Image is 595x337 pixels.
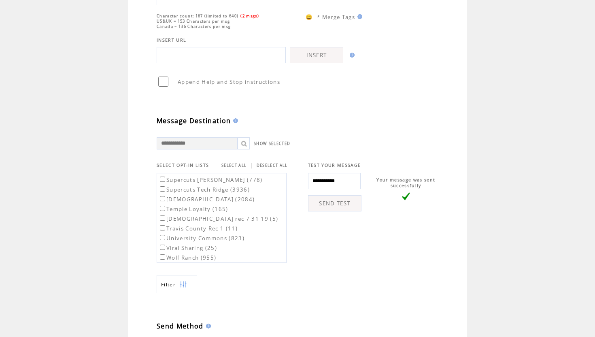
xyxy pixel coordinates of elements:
span: US&UK = 153 Characters per msg [157,19,230,24]
label: Supercuts [PERSON_NAME] (778) [158,176,263,183]
input: Temple Loyalty (165) [160,206,165,211]
a: DESELECT ALL [257,163,288,168]
span: TEST YOUR MESSAGE [308,162,361,168]
input: [DEMOGRAPHIC_DATA] rec 7 31 19 (5) [160,215,165,221]
span: 😀 [306,13,313,21]
span: * Merge Tags [317,13,355,21]
img: help.gif [231,118,238,123]
span: Send Method [157,322,204,331]
label: [DEMOGRAPHIC_DATA] rec 7 31 19 (5) [158,215,278,222]
input: Viral Sharing (25) [160,245,165,250]
a: SEND TEST [308,195,361,211]
span: (2 msgs) [240,13,259,19]
span: INSERT URL [157,37,186,43]
span: Canada = 136 Characters per msg [157,24,231,29]
span: SELECT OPT-IN LISTS [157,162,209,168]
a: Filter [157,275,197,293]
label: Viral Sharing (25) [158,244,217,252]
label: Temple Loyalty (165) [158,205,228,213]
label: Travis County Rec 1 (11) [158,225,238,232]
a: SELECT ALL [221,163,246,168]
img: help.gif [355,14,362,19]
label: Wolf Ranch (955) [158,254,216,261]
input: Travis County Rec 1 (11) [160,225,165,230]
label: [DEMOGRAPHIC_DATA] (2084) [158,196,255,203]
img: filters.png [180,275,187,294]
span: Message Destination [157,116,231,125]
input: [DEMOGRAPHIC_DATA] (2084) [160,196,165,201]
label: University Commons (823) [158,235,244,242]
input: University Commons (823) [160,235,165,240]
input: Wolf Ranch (955) [160,254,165,260]
input: Supercuts Tech Ridge (3936) [160,186,165,192]
a: INSERT [290,47,343,63]
img: vLarge.png [402,192,410,200]
span: Show filters [161,281,176,288]
span: Your message was sent successfully [376,177,435,188]
span: Append Help and Stop instructions [178,78,280,85]
label: Supercuts Tech Ridge (3936) [158,186,250,193]
span: | [250,162,253,169]
span: Character count: 167 (limited to 640) [157,13,238,19]
img: help.gif [204,324,211,328]
a: SHOW SELECTED [254,141,290,146]
input: Supercuts [PERSON_NAME] (778) [160,177,165,182]
img: help.gif [347,53,355,58]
